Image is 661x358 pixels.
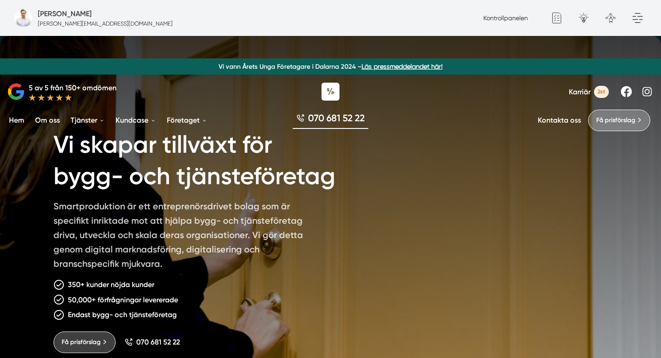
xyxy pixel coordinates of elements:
a: Kontrollpanelen [483,14,528,22]
span: Karriär [569,88,590,96]
h1: Vi skapar tillväxt för bygg- och tjänsteföretag [54,119,368,199]
a: Hem [7,109,26,132]
span: Få prisförslag [596,115,635,125]
a: Tjänster [69,109,107,132]
a: Företaget [165,109,209,132]
a: Karriär 2st [569,86,609,98]
span: 070 681 52 22 [136,338,180,346]
a: Kundcase [114,109,158,132]
span: 2st [594,86,609,98]
a: 070 681 52 22 [125,338,180,346]
span: Få prisförslag [62,337,101,347]
a: Kontakta oss [538,116,581,124]
a: Få prisförslag [588,110,650,131]
p: [PERSON_NAME][EMAIL_ADDRESS][DOMAIN_NAME] [38,19,173,28]
img: foretagsbild-pa-smartproduktion-en-webbyraer-i-dalarnas-lan.jpg [14,9,32,27]
p: 350+ kunder nöjda kunder [68,279,154,290]
a: 070 681 52 22 [293,111,368,129]
a: Få prisförslag [54,331,116,353]
h5: Administratör [38,8,92,19]
a: Om oss [33,109,62,132]
p: Smartproduktion är ett entreprenörsdrivet bolag som är specifikt inriktade mot att hjälpa bygg- o... [54,199,313,274]
span: 070 681 52 22 [308,111,365,124]
p: 5 av 5 från 150+ omdömen [29,82,116,93]
p: 50,000+ förfrågningar levererade [68,294,178,305]
p: Endast bygg- och tjänsteföretag [68,309,177,320]
a: Läs pressmeddelandet här! [362,63,442,70]
p: Vi vann Årets Unga Företagare i Dalarna 2024 – [4,62,657,71]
